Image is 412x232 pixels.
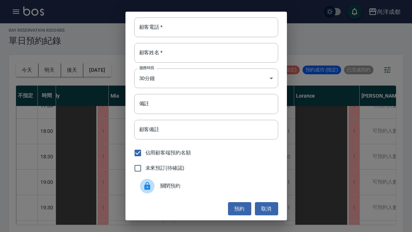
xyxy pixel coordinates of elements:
span: 未來預訂(待確認) [145,164,185,172]
label: 服務時長 [139,65,155,71]
span: 關閉預約 [160,182,272,190]
span: 佔用顧客端預約名額 [145,149,191,157]
button: 預約 [228,202,251,216]
div: 關閉預約 [134,176,278,196]
button: 取消 [255,202,278,216]
div: 30分鐘 [134,68,278,88]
